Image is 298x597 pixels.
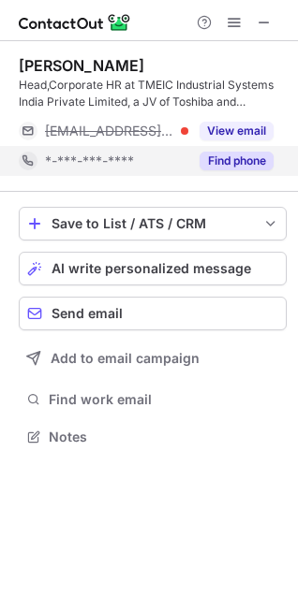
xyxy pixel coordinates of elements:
[19,11,131,34] img: ContactOut v5.3.10
[52,261,251,276] span: AI write personalized message
[19,56,144,75] div: [PERSON_NAME]
[51,351,200,366] span: Add to email campaign
[200,122,274,140] button: Reveal Button
[19,207,287,240] button: save-profile-one-click
[19,297,287,330] button: Send email
[49,429,279,445] span: Notes
[45,123,174,139] span: [EMAIL_ADDRESS][DOMAIN_NAME]
[19,424,287,450] button: Notes
[19,77,287,110] div: Head,Corporate HR at TMEIC Industrial Systems India Private Limited, a JV of Toshiba and Mitsubis...
[19,386,287,413] button: Find work email
[52,216,254,231] div: Save to List / ATS / CRM
[49,391,279,408] span: Find work email
[52,306,123,321] span: Send email
[19,252,287,285] button: AI write personalized message
[200,152,274,170] button: Reveal Button
[19,342,287,375] button: Add to email campaign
